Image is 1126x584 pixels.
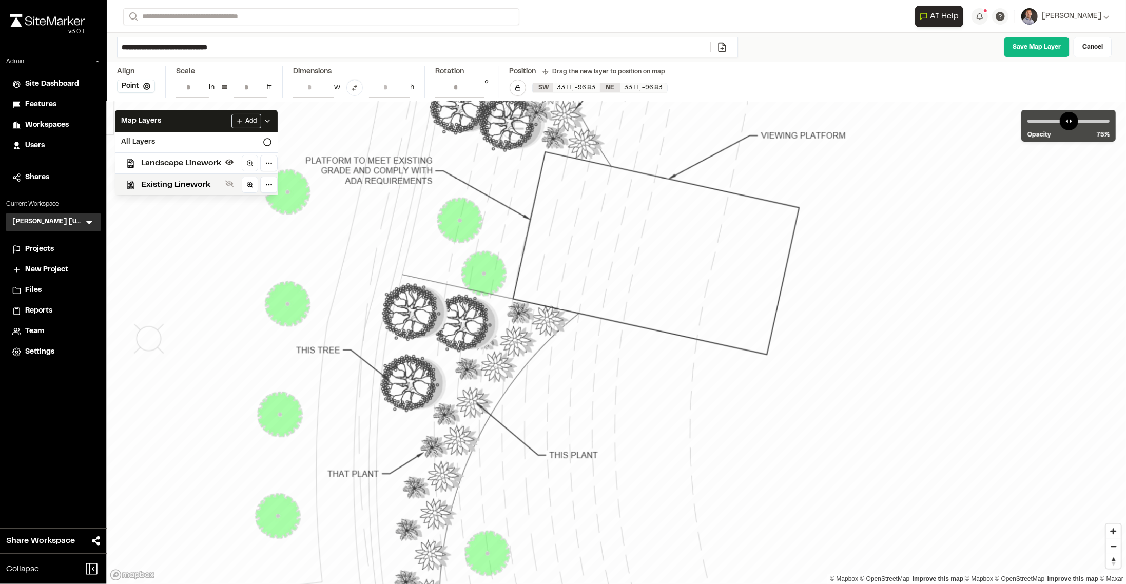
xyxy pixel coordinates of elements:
span: Map Layers [121,115,161,127]
div: Dimensions [293,66,414,77]
button: Hide layer [223,156,236,168]
a: Team [12,326,94,337]
span: Workspaces [25,120,69,131]
span: Collapse [6,563,39,575]
a: Features [12,99,94,110]
a: Site Dashboard [12,79,94,90]
span: Add [245,116,257,126]
div: Open AI Assistant [915,6,967,27]
div: 33.11 , -96.83 [553,83,600,92]
a: Workspaces [12,120,94,131]
a: Mapbox logo [110,569,155,581]
div: in [209,82,215,93]
button: Reset bearing to north [1106,554,1121,569]
a: Zoom to layer [242,177,258,193]
img: kml_black_icon64.png [126,181,135,189]
p: Admin [6,57,24,66]
div: Position [510,66,536,77]
span: Users [25,140,45,151]
img: rebrand.png [10,14,85,27]
a: Reports [12,305,94,317]
span: Zoom out [1106,539,1121,554]
div: All Layers [115,132,278,152]
a: New Project [12,264,94,276]
a: Mapbox [830,575,858,582]
a: Improve this map [1047,575,1098,582]
a: Shares [12,172,94,183]
a: Projects [12,244,94,255]
div: w [334,82,340,93]
img: User [1021,8,1038,25]
div: Drag the new layer to position on map [542,67,666,76]
span: Features [25,99,56,110]
a: Map feedback [913,575,963,582]
div: h [410,82,414,93]
span: Settings [25,346,54,358]
div: ft [267,82,272,93]
p: Current Workspace [6,200,101,209]
span: Existing Linework [141,179,221,191]
a: Mapbox [965,575,993,582]
div: SW 33.10717253671386, -96.83257789054377 | NE 33.1078296722104, -96.83140113829366 [533,83,667,93]
button: Point [117,80,155,93]
div: = [221,80,228,96]
span: New Project [25,264,68,276]
span: Reports [25,305,52,317]
span: Opacity [1027,130,1051,140]
span: 75 % [1097,130,1110,140]
div: 33.11 , -96.83 [620,83,667,92]
a: Settings [12,346,94,358]
a: Maxar [1100,575,1123,582]
button: Zoom in [1106,524,1121,539]
div: SW [533,83,553,92]
button: [PERSON_NAME] [1021,8,1110,25]
div: Rotation [435,66,489,77]
img: kml_black_icon64.png [126,159,135,168]
a: Save Map Layer [1004,37,1070,57]
a: Files [12,285,94,296]
span: Share Workspace [6,535,75,547]
span: Projects [25,244,54,255]
span: Team [25,326,44,337]
a: OpenStreetMap [995,575,1045,582]
a: OpenStreetMap [860,575,910,582]
div: ° [484,77,489,98]
button: Add [231,114,261,128]
button: Lock Map Layer Position [510,80,526,96]
div: Scale [176,66,195,77]
div: Align [117,66,155,77]
div: Oh geez...please don't... [10,27,85,36]
span: [PERSON_NAME] [1042,11,1101,22]
span: Files [25,285,42,296]
a: Cancel [1074,37,1112,57]
button: Show layer [223,178,236,190]
button: Open AI Assistant [915,6,963,27]
a: Zoom to layer [242,155,258,171]
button: Zoom out [1106,539,1121,554]
div: NE [600,83,620,92]
a: Users [12,140,94,151]
h3: [PERSON_NAME] [US_STATE] [12,217,84,227]
span: Shares [25,172,49,183]
span: Site Dashboard [25,79,79,90]
button: Search [123,8,142,25]
div: | [830,574,1123,584]
span: AI Help [930,10,959,23]
a: Add/Change File [710,42,733,52]
span: Landscape Linework [141,157,221,169]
